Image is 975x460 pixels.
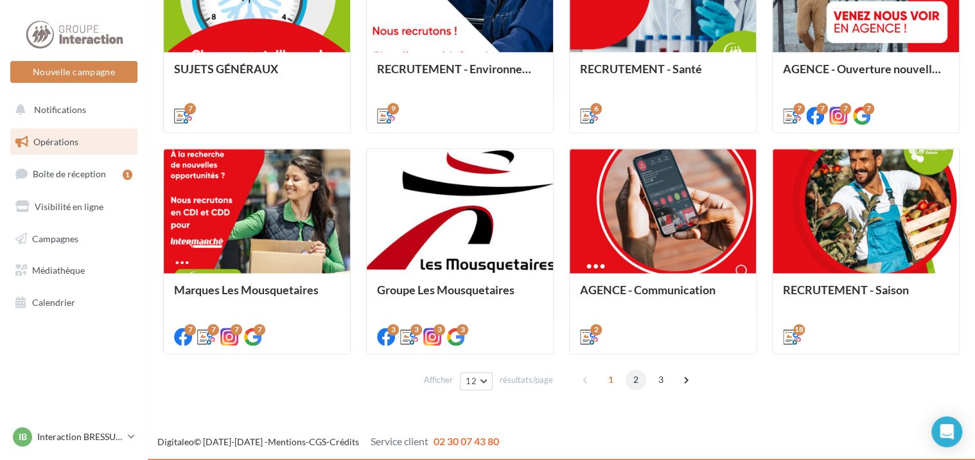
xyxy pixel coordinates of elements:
a: Visibilité en ligne [8,193,140,220]
a: Digitaleo [157,436,194,447]
p: Interaction BRESSUIRE [37,430,123,443]
span: Campagnes [32,233,78,243]
div: SUJETS GÉNÉRAUX [174,62,340,88]
a: Crédits [329,436,359,447]
div: 3 [387,324,399,335]
span: IB [19,430,27,443]
div: 7 [184,103,196,114]
div: 7 [254,324,265,335]
div: 9 [387,103,399,114]
div: AGENCE - Ouverture nouvelle agence [783,62,949,88]
span: résultats/page [500,374,553,386]
a: Mentions [268,436,306,447]
span: © [DATE]-[DATE] - - - [157,436,499,447]
span: 1 [601,369,621,390]
div: 7 [207,324,219,335]
span: 02 30 07 43 80 [434,435,499,447]
button: Notifications [8,96,135,123]
a: CGS [309,436,326,447]
span: Opérations [33,136,78,147]
div: 7 [863,103,874,114]
a: IB Interaction BRESSUIRE [10,425,137,449]
span: Afficher [424,374,453,386]
span: Boîte de réception [33,168,106,179]
div: 1 [123,170,132,180]
div: 7 [184,324,196,335]
div: 7 [793,103,805,114]
div: Open Intercom Messenger [931,416,962,447]
button: 12 [460,372,493,390]
div: 7 [231,324,242,335]
span: 12 [466,376,477,386]
div: 2 [590,324,602,335]
span: Visibilité en ligne [35,201,103,212]
div: 18 [793,324,805,335]
button: Nouvelle campagne [10,61,137,83]
a: Opérations [8,128,140,155]
div: 3 [457,324,468,335]
div: 7 [816,103,828,114]
div: RECRUTEMENT - Environnement [377,62,543,88]
span: Service client [371,435,428,447]
div: 7 [839,103,851,114]
span: Notifications [34,104,86,115]
div: RECRUTEMENT - Saison [783,283,949,309]
div: AGENCE - Communication [580,283,746,309]
a: Boîte de réception1 [8,160,140,188]
a: Calendrier [8,289,140,316]
div: RECRUTEMENT - Santé [580,62,746,88]
a: Campagnes [8,226,140,252]
span: 2 [626,369,646,390]
div: 3 [410,324,422,335]
span: Médiathèque [32,265,85,276]
span: Calendrier [32,297,75,308]
span: 3 [651,369,671,390]
div: 3 [434,324,445,335]
div: 6 [590,103,602,114]
div: Marques Les Mousquetaires [174,283,340,309]
div: Groupe Les Mousquetaires [377,283,543,309]
a: Médiathèque [8,257,140,284]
